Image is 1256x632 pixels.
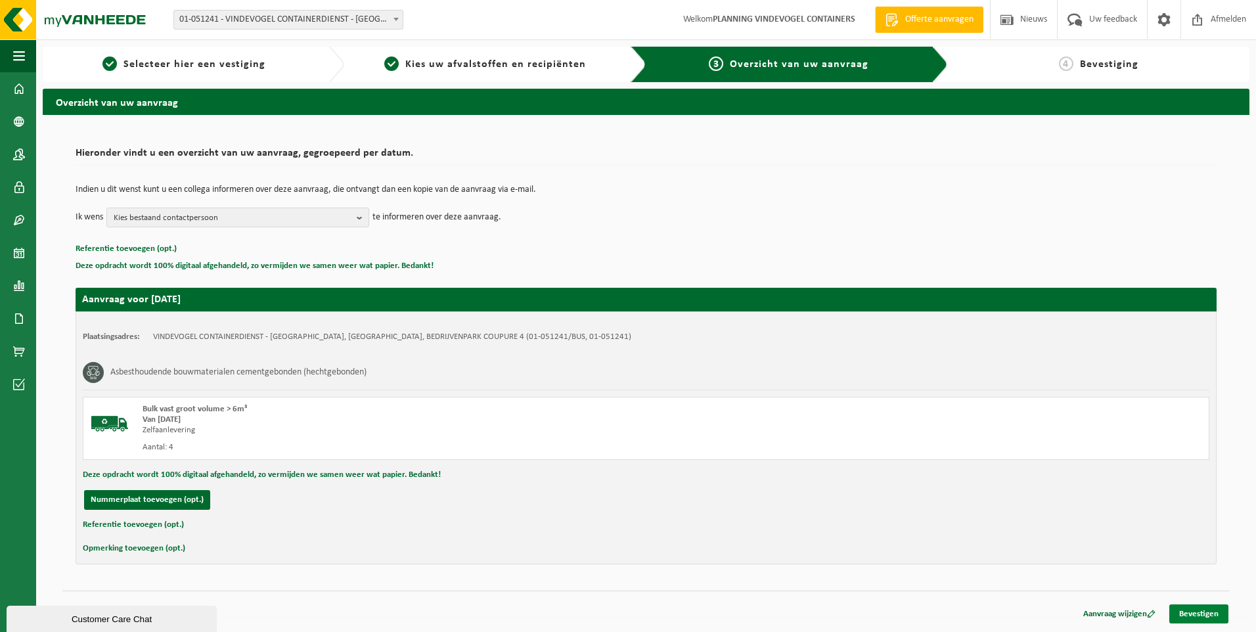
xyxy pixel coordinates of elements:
span: Overzicht van uw aanvraag [730,59,868,70]
h3: Asbesthoudende bouwmaterialen cementgebonden (hechtgebonden) [110,362,367,383]
span: 2 [384,56,399,71]
strong: PLANNING VINDEVOGEL CONTAINERS [713,14,855,24]
span: Selecteer hier een vestiging [123,59,265,70]
span: Bulk vast groot volume > 6m³ [143,405,247,413]
span: 4 [1059,56,1073,71]
p: Indien u dit wenst kunt u een collega informeren over deze aanvraag, die ontvangt dan een kopie v... [76,185,1217,194]
strong: Aanvraag voor [DATE] [82,294,181,305]
span: Kies bestaand contactpersoon [114,208,351,228]
button: Nummerplaat toevoegen (opt.) [84,490,210,510]
img: BL-SO-LV.png [90,404,129,443]
button: Referentie toevoegen (opt.) [76,240,177,258]
h2: Overzicht van uw aanvraag [43,89,1249,114]
iframe: chat widget [7,603,219,632]
span: 01-051241 - VINDEVOGEL CONTAINERDIENST - OUDENAARDE - OUDENAARDE [173,10,403,30]
h2: Hieronder vindt u een overzicht van uw aanvraag, gegroepeerd per datum. [76,148,1217,166]
p: Ik wens [76,208,103,227]
a: Offerte aanvragen [875,7,983,33]
button: Deze opdracht wordt 100% digitaal afgehandeld, zo vermijden we samen weer wat papier. Bedankt! [83,466,441,484]
span: Kies uw afvalstoffen en recipiënten [405,59,586,70]
span: Bevestiging [1080,59,1138,70]
button: Deze opdracht wordt 100% digitaal afgehandeld, zo vermijden we samen weer wat papier. Bedankt! [76,258,434,275]
p: te informeren over deze aanvraag. [372,208,501,227]
button: Referentie toevoegen (opt.) [83,516,184,533]
strong: Plaatsingsadres: [83,332,140,341]
a: Aanvraag wijzigen [1073,604,1165,623]
strong: Van [DATE] [143,415,181,424]
button: Opmerking toevoegen (opt.) [83,540,185,557]
button: Kies bestaand contactpersoon [106,208,369,227]
span: Offerte aanvragen [902,13,977,26]
a: 1Selecteer hier een vestiging [49,56,318,72]
a: Bevestigen [1169,604,1228,623]
span: 01-051241 - VINDEVOGEL CONTAINERDIENST - OUDENAARDE - OUDENAARDE [174,11,403,29]
a: 2Kies uw afvalstoffen en recipiënten [351,56,619,72]
td: VINDEVOGEL CONTAINERDIENST - [GEOGRAPHIC_DATA], [GEOGRAPHIC_DATA], BEDRIJVENPARK COUPURE 4 (01-05... [153,332,631,342]
div: Zelfaanlevering [143,425,699,436]
div: Aantal: 4 [143,442,699,453]
span: 3 [709,56,723,71]
span: 1 [102,56,117,71]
